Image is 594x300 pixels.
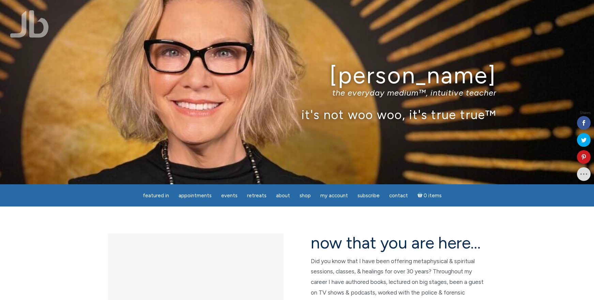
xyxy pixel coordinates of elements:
h2: now that you are here… [311,234,486,252]
span: Shares [580,111,591,115]
span: About [276,192,290,199]
span: Events [221,192,238,199]
img: Jamie Butler. The Everyday Medium [10,10,49,38]
a: Events [217,189,242,202]
i: Cart [417,192,424,199]
a: Subscribe [353,189,384,202]
span: 0 items [424,193,442,198]
span: Retreats [247,192,266,199]
span: Contact [389,192,408,199]
span: Appointments [179,192,212,199]
span: featured in [143,192,169,199]
span: Subscribe [357,192,380,199]
p: the everyday medium™, intuitive teacher [98,88,497,98]
span: My Account [320,192,348,199]
a: Appointments [174,189,216,202]
p: it's not woo woo, it's true true™ [98,107,497,122]
a: Retreats [243,189,271,202]
a: Cart0 items [413,188,446,202]
a: About [272,189,294,202]
a: Contact [385,189,412,202]
span: Shop [300,192,311,199]
h1: [PERSON_NAME] [98,62,497,88]
a: Shop [295,189,315,202]
a: My Account [316,189,352,202]
a: featured in [139,189,173,202]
